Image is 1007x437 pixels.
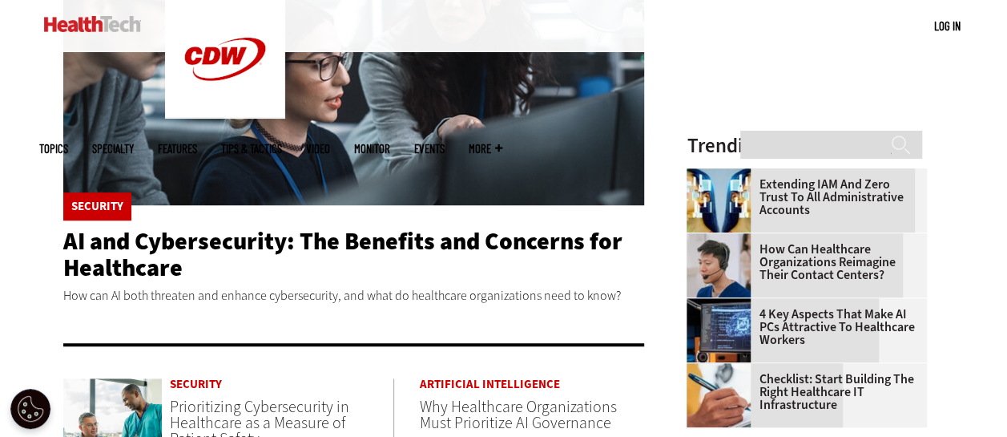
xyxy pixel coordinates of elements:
[687,136,927,156] h3: Trending Now
[306,143,330,155] a: Video
[10,389,50,429] div: Cookie Settings
[92,143,134,155] span: Specialty
[687,298,751,362] img: Desktop monitor with brain AI concept
[420,378,644,390] a: Artificial Intelligence
[420,396,617,434] a: Why Healthcare Organizations Must Prioritize AI Governance
[44,16,141,32] img: Home
[469,143,502,155] span: More
[221,143,282,155] a: Tips & Tactics
[63,225,622,284] a: AI and Cybersecurity: The Benefits and Concerns for Healthcare
[687,233,751,297] img: Healthcare contact center
[687,373,917,411] a: Checklist: Start Building the Right Healthcare IT Infrastructure
[687,178,917,216] a: Extending IAM and Zero Trust to All Administrative Accounts
[71,200,123,212] a: Security
[687,308,917,346] a: 4 Key Aspects That Make AI PCs Attractive to Healthcare Workers
[158,143,197,155] a: Features
[39,143,68,155] span: Topics
[354,143,390,155] a: MonITor
[934,18,961,34] div: User menu
[687,233,759,246] a: Healthcare contact center
[170,378,393,390] a: Security
[10,389,50,429] button: Open Preferences
[687,363,751,427] img: Person with a clipboard checking a list
[63,285,645,306] p: How can AI both threaten and enhance cybersecurity, and what do healthcare organizations need to ...
[687,168,751,233] img: abstract image of woman with pixelated face
[414,143,445,155] a: Events
[687,298,759,311] a: Desktop monitor with brain AI concept
[687,363,759,376] a: Person with a clipboard checking a list
[687,243,917,281] a: How Can Healthcare Organizations Reimagine Their Contact Centers?
[934,18,961,33] a: Log in
[687,168,759,181] a: abstract image of woman with pixelated face
[165,106,285,123] a: CDW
